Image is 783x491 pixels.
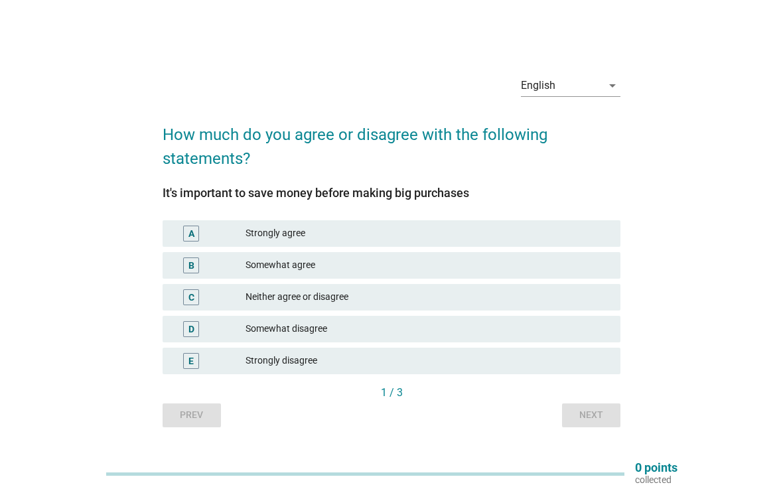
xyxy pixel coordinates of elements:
div: D [188,322,194,336]
div: English [521,80,555,92]
div: Somewhat disagree [246,321,610,337]
p: collected [635,474,677,486]
div: Strongly disagree [246,353,610,369]
div: A [188,226,194,240]
h2: How much do you agree or disagree with the following statements? [163,109,621,171]
p: 0 points [635,462,677,474]
i: arrow_drop_down [605,78,620,94]
div: Somewhat agree [246,257,610,273]
div: Neither agree or disagree [246,289,610,305]
div: Strongly agree [246,226,610,242]
div: 1 / 3 [163,385,621,401]
div: C [188,290,194,304]
div: It's important to save money before making big purchases [163,184,621,202]
div: E [188,354,194,368]
div: B [188,258,194,272]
